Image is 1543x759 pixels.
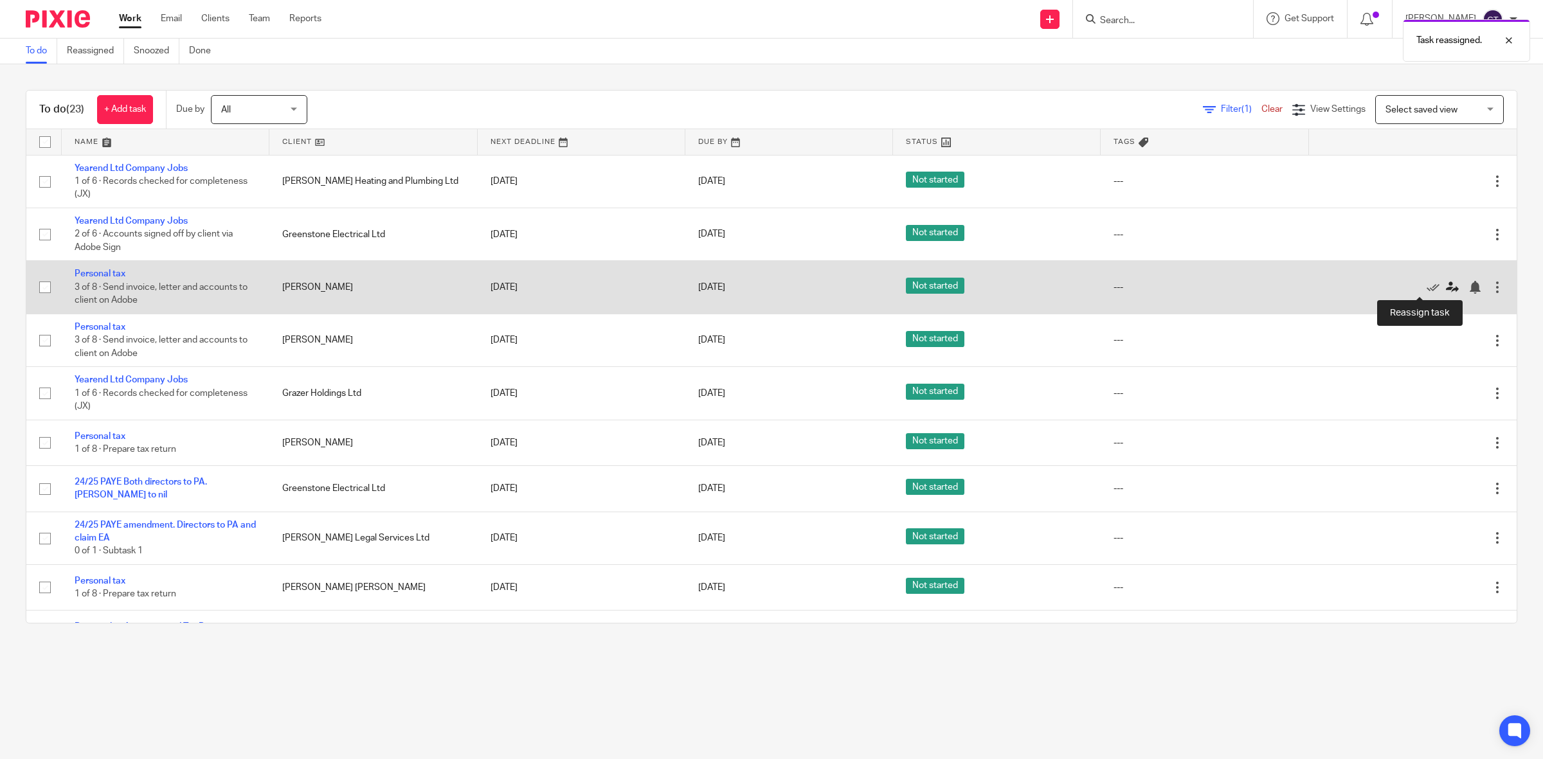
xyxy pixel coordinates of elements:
td: [DATE] [478,367,685,420]
span: [DATE] [698,533,725,542]
div: --- [1114,531,1295,544]
span: 2 of 6 · Accounts signed off by client via Adobe Sign [75,230,233,253]
span: 1 of 8 · Prepare tax return [75,445,176,454]
td: Greenstone Electrical Ltd [269,466,477,512]
span: [DATE] [698,230,725,239]
a: Yearend Ltd Company Jobs [75,217,188,226]
a: Clear [1261,105,1283,114]
span: (1) [1241,105,1252,114]
a: Email [161,12,182,25]
td: Greenstone Electrical Ltd [269,208,477,260]
img: svg%3E [1483,9,1503,30]
div: --- [1114,175,1295,188]
span: [DATE] [698,583,725,592]
span: Not started [906,384,964,400]
td: [PERSON_NAME] [269,314,477,366]
td: [PERSON_NAME] [269,420,477,465]
a: Yearend Ltd Company Jobs [75,375,188,384]
span: All [221,105,231,114]
div: --- [1114,482,1295,495]
span: (23) [66,104,84,114]
td: [DATE] [478,611,685,656]
a: Mark as done [1427,281,1446,294]
span: 3 of 8 · Send invoice, letter and accounts to client on Adobe [75,335,248,358]
td: [DATE] [478,512,685,564]
span: Tags [1114,138,1135,145]
a: Done [189,39,221,64]
a: Snoozed [134,39,179,64]
a: Work [119,12,141,25]
span: Not started [906,528,964,544]
span: Select saved view [1385,105,1457,114]
td: [PERSON_NAME] Legal Services Ltd [269,512,477,564]
span: 3 of 8 · Send invoice, letter and accounts to client on Adobe [75,283,248,305]
td: [DATE] [478,314,685,366]
span: Not started [906,172,964,188]
td: Stonewater House Vegan B & B [269,611,477,656]
td: Grazer Holdings Ltd [269,367,477,420]
span: View Settings [1310,105,1366,114]
a: Personal tax [75,323,125,332]
span: Not started [906,278,964,294]
a: Personal tax [75,432,125,441]
td: [PERSON_NAME] [269,261,477,314]
span: 0 of 1 · Subtask 1 [75,547,143,556]
a: Personal tax [75,269,125,278]
a: 24/25 PAYE Both directors to PA. [PERSON_NAME] to nil [75,478,207,499]
td: [DATE] [478,466,685,512]
a: Team [249,12,270,25]
span: [DATE] [698,484,725,493]
div: --- [1114,436,1295,449]
td: [PERSON_NAME] Heating and Plumbing Ltd [269,155,477,208]
a: Yearend Ltd Company Jobs [75,164,188,173]
p: Due by [176,103,204,116]
span: Filter [1221,105,1261,114]
span: 1 of 6 · Records checked for completeness (JX) [75,389,248,411]
span: 1 of 6 · Records checked for completeness (JX) [75,177,248,199]
div: --- [1114,334,1295,346]
span: Not started [906,479,964,495]
div: --- [1114,387,1295,400]
span: Not started [906,578,964,594]
a: Personal tax [75,576,125,585]
a: To do [26,39,57,64]
a: Reports [289,12,321,25]
td: [DATE] [478,420,685,465]
td: [DATE] [478,208,685,260]
span: [DATE] [698,438,725,447]
span: Not started [906,331,964,347]
a: Reassigned [67,39,124,64]
td: [PERSON_NAME] [PERSON_NAME] [269,564,477,610]
a: + Add task [97,95,153,124]
td: [DATE] [478,564,685,610]
span: [DATE] [698,283,725,292]
div: --- [1114,581,1295,594]
span: [DATE] [698,336,725,345]
img: Pixie [26,10,90,28]
a: 24/25 PAYE amendment. Directors to PA and claim EA [75,521,256,542]
span: [DATE] [698,389,725,398]
span: [DATE] [698,177,725,186]
a: Partnership Accounts and Tax Return [75,622,226,631]
p: Task reassigned. [1416,34,1482,47]
td: [DATE] [478,155,685,208]
td: [DATE] [478,261,685,314]
div: --- [1114,228,1295,241]
span: Not started [906,225,964,241]
a: Clients [201,12,230,25]
h1: To do [39,103,84,116]
span: Not started [906,433,964,449]
div: --- [1114,281,1295,294]
span: 1 of 8 · Prepare tax return [75,589,176,598]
